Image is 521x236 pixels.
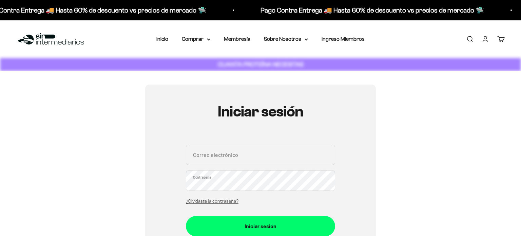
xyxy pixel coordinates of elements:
[156,36,168,42] a: Inicio
[260,5,484,16] p: Pago Contra Entrega 🚚 Hasta 60% de descuento vs precios de mercado 🛸
[218,61,304,68] strong: CUANTA PROTEÍNA NECESITAS
[322,36,365,42] a: Ingreso Miembros
[224,36,250,42] a: Membresía
[264,35,308,43] summary: Sobre Nosotros
[186,104,335,120] h1: Iniciar sesión
[186,199,238,204] a: ¿Olvidaste la contraseña?
[199,222,322,231] div: Iniciar sesión
[182,35,210,43] summary: Comprar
